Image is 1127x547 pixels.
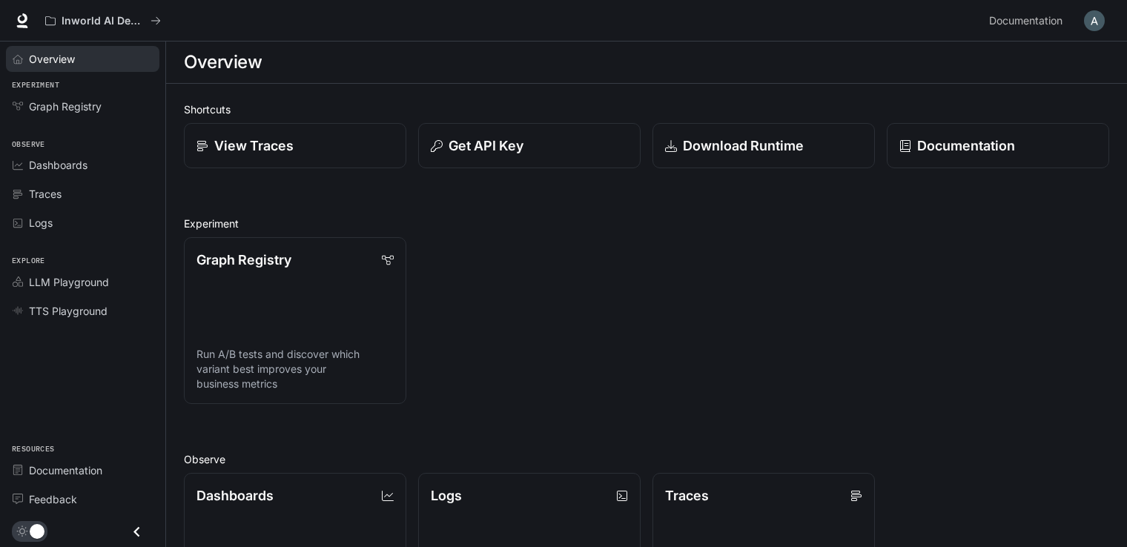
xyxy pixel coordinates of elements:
h2: Observe [184,451,1109,467]
span: Dashboards [29,157,87,173]
a: Graph RegistryRun A/B tests and discover which variant best improves your business metrics [184,237,406,404]
span: Graph Registry [29,99,102,114]
button: All workspaces [39,6,168,36]
p: Inworld AI Demos [62,15,145,27]
img: User avatar [1084,10,1105,31]
a: Traces [6,181,159,207]
span: Dark mode toggle [30,523,44,539]
span: TTS Playground [29,303,108,319]
span: Overview [29,51,75,67]
p: Traces [665,485,709,505]
a: Dashboards [6,152,159,178]
a: LLM Playground [6,269,159,295]
button: Get API Key [418,123,641,168]
p: Logs [431,485,462,505]
a: Feedback [6,486,159,512]
p: Graph Registry [196,250,291,270]
a: TTS Playground [6,298,159,324]
h1: Overview [184,47,262,77]
button: Close drawer [120,517,153,547]
p: Documentation [917,136,1015,156]
a: Documentation [887,123,1109,168]
p: View Traces [214,136,294,156]
button: User avatar [1080,6,1109,36]
span: Documentation [29,463,102,478]
a: Documentation [6,457,159,483]
a: Documentation [983,6,1074,36]
a: Graph Registry [6,93,159,119]
a: View Traces [184,123,406,168]
p: Download Runtime [683,136,804,156]
span: Documentation [989,12,1062,30]
p: Run A/B tests and discover which variant best improves your business metrics [196,347,394,391]
a: Logs [6,210,159,236]
h2: Experiment [184,216,1109,231]
h2: Shortcuts [184,102,1109,117]
a: Download Runtime [652,123,875,168]
a: Overview [6,46,159,72]
span: LLM Playground [29,274,109,290]
span: Feedback [29,491,77,507]
p: Get API Key [449,136,523,156]
p: Dashboards [196,485,274,505]
span: Traces [29,186,62,202]
span: Logs [29,215,53,231]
